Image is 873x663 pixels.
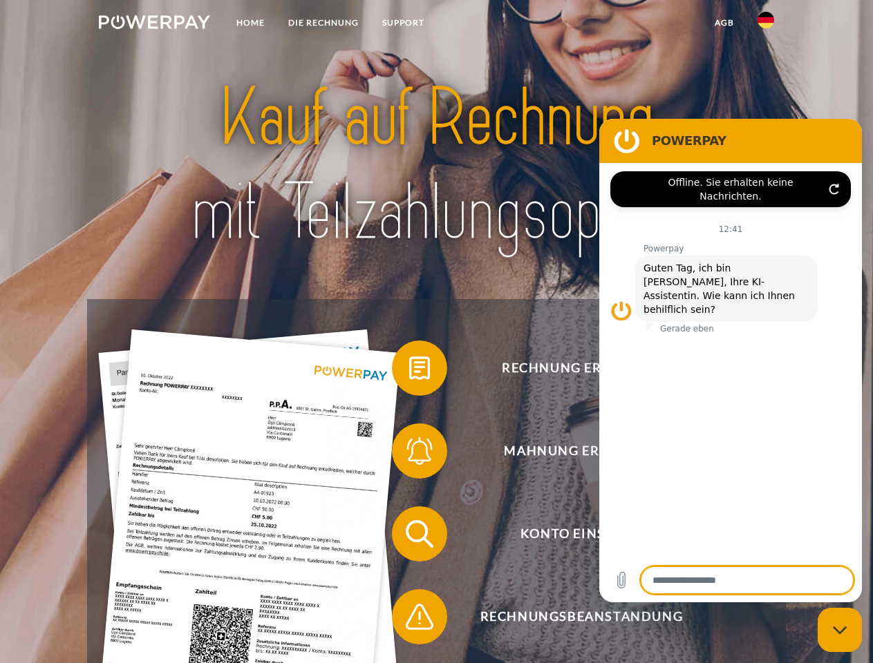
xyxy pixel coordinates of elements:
[703,10,746,35] a: agb
[99,15,210,29] img: logo-powerpay-white.svg
[392,506,751,561] button: Konto einsehen
[412,506,751,561] span: Konto einsehen
[412,423,751,479] span: Mahnung erhalten?
[412,340,751,396] span: Rechnung erhalten?
[392,340,751,396] button: Rechnung erhalten?
[818,608,862,652] iframe: Schaltfläche zum Öffnen des Messaging-Fensters; Konversation läuft
[402,517,437,551] img: qb_search.svg
[599,119,862,602] iframe: Messaging-Fenster
[412,589,751,644] span: Rechnungsbeanstandung
[392,423,751,479] button: Mahnung erhalten?
[370,10,436,35] a: SUPPORT
[402,599,437,634] img: qb_warning.svg
[758,12,774,28] img: de
[276,10,370,35] a: DIE RECHNUNG
[392,589,751,644] button: Rechnungsbeanstandung
[225,10,276,35] a: Home
[132,66,741,265] img: title-powerpay_de.svg
[402,351,437,385] img: qb_bill.svg
[402,434,437,468] img: qb_bell.svg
